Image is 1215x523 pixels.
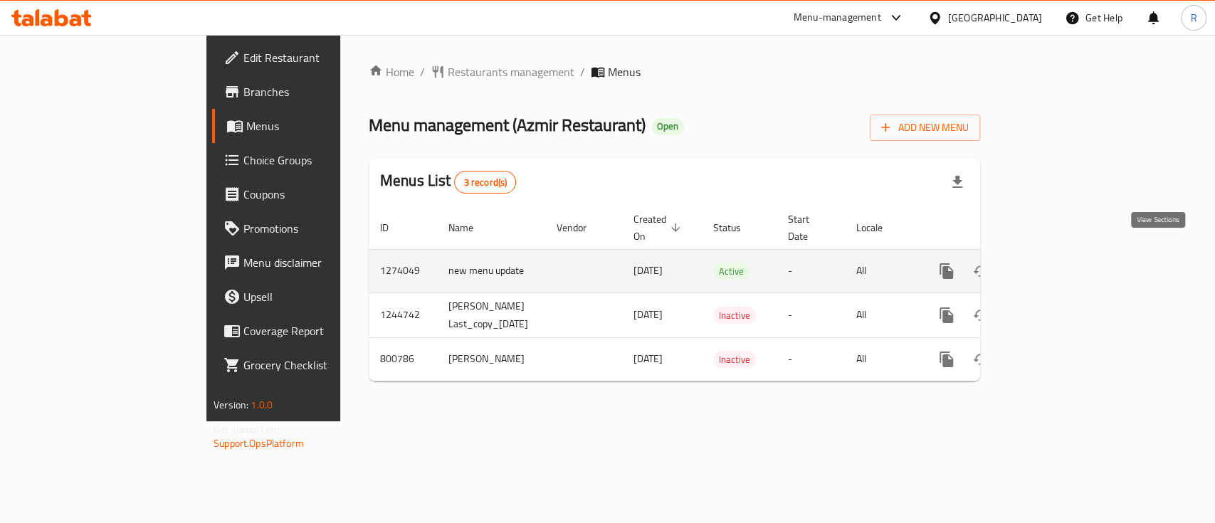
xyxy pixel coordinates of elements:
[243,83,398,100] span: Branches
[856,219,901,236] span: Locale
[437,337,545,381] td: [PERSON_NAME]
[214,434,304,453] a: Support.OpsPlatform
[651,118,684,135] div: Open
[845,249,918,292] td: All
[448,63,574,80] span: Restaurants management
[212,109,409,143] a: Menus
[437,249,545,292] td: new menu update
[633,211,685,245] span: Created On
[212,177,409,211] a: Coupons
[713,352,756,368] span: Inactive
[918,206,1078,250] th: Actions
[243,49,398,66] span: Edit Restaurant
[713,219,759,236] span: Status
[243,288,398,305] span: Upsell
[455,176,515,189] span: 3 record(s)
[380,170,516,194] h2: Menus List
[251,396,273,414] span: 1.0.0
[243,186,398,203] span: Coupons
[940,165,974,199] div: Export file
[437,292,545,337] td: [PERSON_NAME] Last_copy_[DATE]
[633,349,663,368] span: [DATE]
[580,63,585,80] li: /
[794,9,881,26] div: Menu-management
[212,348,409,382] a: Grocery Checklist
[930,298,964,332] button: more
[777,292,845,337] td: -
[633,305,663,324] span: [DATE]
[380,219,407,236] span: ID
[633,261,663,280] span: [DATE]
[845,292,918,337] td: All
[448,219,492,236] span: Name
[777,337,845,381] td: -
[369,109,646,141] span: Menu management ( Azmir Restaurant )
[369,63,980,80] nav: breadcrumb
[243,220,398,237] span: Promotions
[420,63,425,80] li: /
[243,254,398,271] span: Menu disclaimer
[212,314,409,348] a: Coverage Report
[845,337,918,381] td: All
[964,298,998,332] button: Change Status
[246,117,398,134] span: Menus
[948,10,1042,26] div: [GEOGRAPHIC_DATA]
[212,211,409,245] a: Promotions
[964,342,998,376] button: Change Status
[930,342,964,376] button: more
[214,396,248,414] span: Version:
[243,152,398,169] span: Choice Groups
[212,280,409,314] a: Upsell
[243,356,398,374] span: Grocery Checklist
[214,420,279,438] span: Get support on:
[881,119,969,137] span: Add New Menu
[713,263,749,280] span: Active
[713,307,756,324] span: Inactive
[212,143,409,177] a: Choice Groups
[777,249,845,292] td: -
[964,254,998,288] button: Change Status
[243,322,398,339] span: Coverage Report
[557,219,605,236] span: Vendor
[431,63,574,80] a: Restaurants management
[608,63,641,80] span: Menus
[212,245,409,280] a: Menu disclaimer
[1190,10,1196,26] span: R
[870,115,980,141] button: Add New Menu
[454,171,516,194] div: Total records count
[651,120,684,132] span: Open
[212,41,409,75] a: Edit Restaurant
[212,75,409,109] a: Branches
[369,206,1078,381] table: enhanced table
[930,254,964,288] button: more
[788,211,828,245] span: Start Date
